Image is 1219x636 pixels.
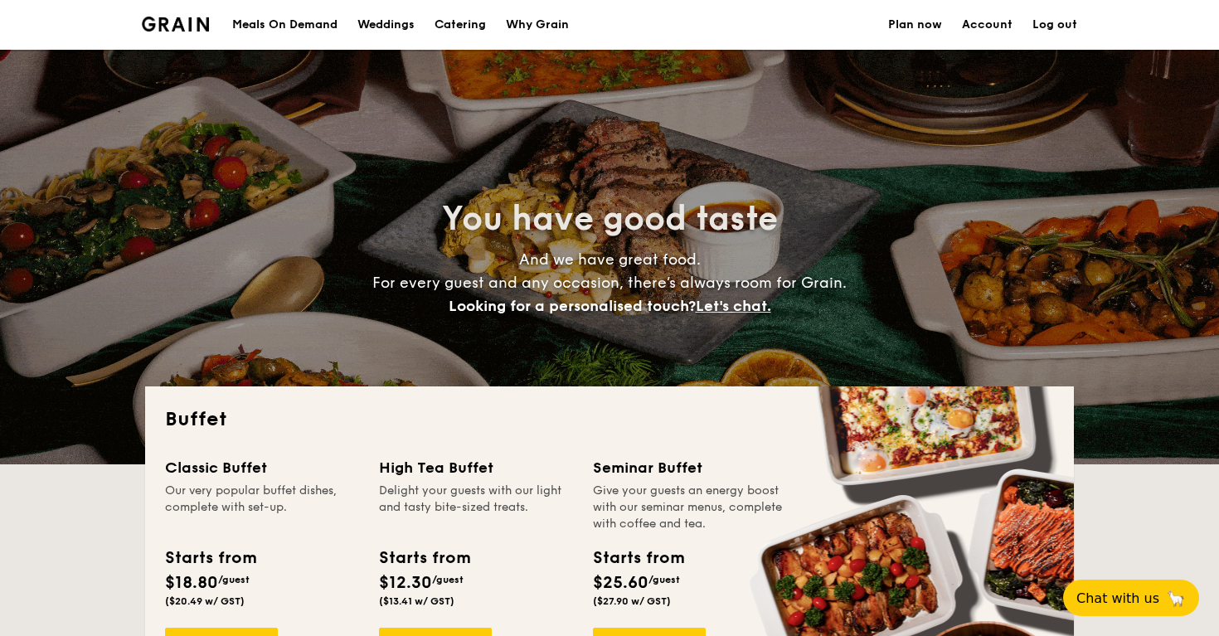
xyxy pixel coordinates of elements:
span: $12.30 [379,573,432,593]
span: Chat with us [1076,590,1159,606]
span: You have good taste [442,199,778,239]
a: Logotype [142,17,209,32]
h2: Buffet [165,406,1054,433]
div: Seminar Buffet [593,456,787,479]
span: $18.80 [165,573,218,593]
img: Grain [142,17,209,32]
div: Starts from [379,546,469,570]
span: Let's chat. [696,297,771,315]
div: Classic Buffet [165,456,359,479]
span: Looking for a personalised touch? [449,297,696,315]
div: Delight your guests with our light and tasty bite-sized treats. [379,483,573,532]
button: Chat with us🦙 [1063,580,1199,616]
span: /guest [648,574,680,585]
span: ($27.90 w/ GST) [593,595,671,607]
span: /guest [432,574,464,585]
div: High Tea Buffet [379,456,573,479]
div: Give your guests an energy boost with our seminar menus, complete with coffee and tea. [593,483,787,532]
div: Starts from [593,546,683,570]
span: 🦙 [1166,589,1186,608]
span: /guest [218,574,250,585]
span: ($20.49 w/ GST) [165,595,245,607]
span: ($13.41 w/ GST) [379,595,454,607]
div: Starts from [165,546,255,570]
div: Our very popular buffet dishes, complete with set-up. [165,483,359,532]
span: And we have great food. For every guest and any occasion, there’s always room for Grain. [372,250,847,315]
span: $25.60 [593,573,648,593]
